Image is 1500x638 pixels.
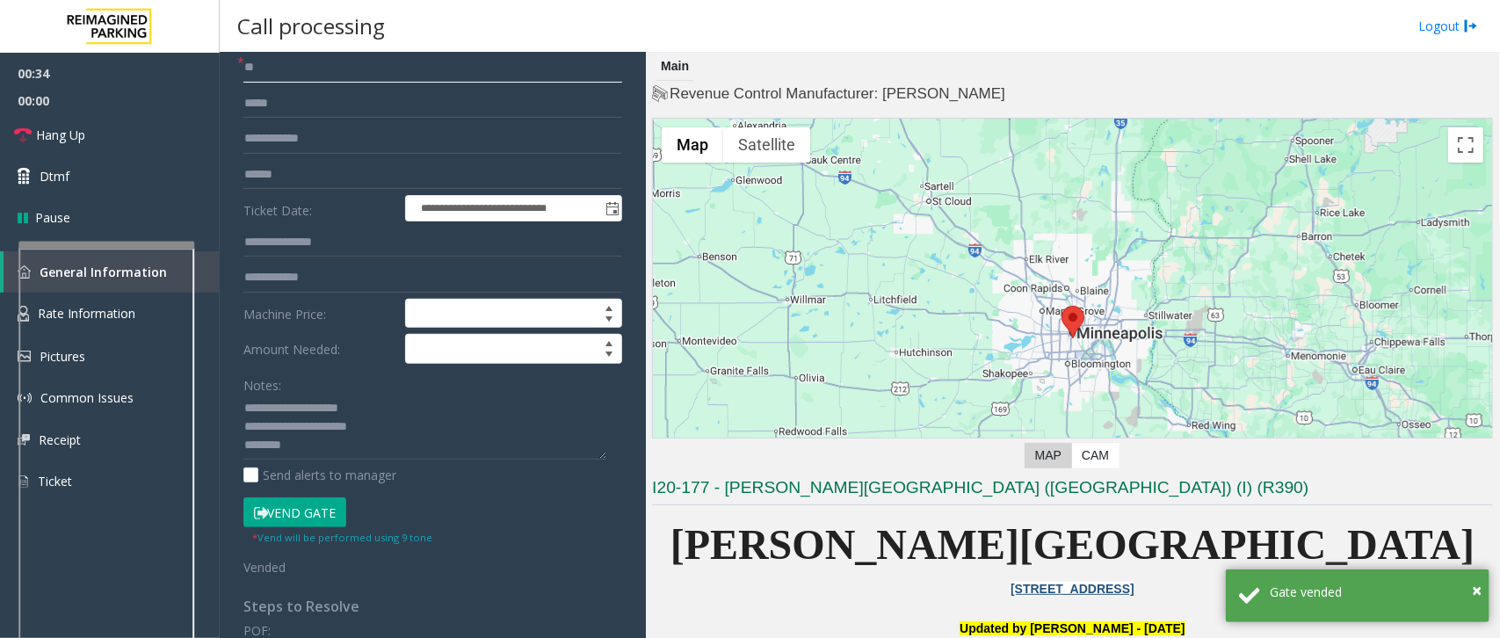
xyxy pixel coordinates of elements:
label: Map [1025,443,1072,468]
span: Decrease value [597,349,621,363]
span: Decrease value [597,314,621,328]
label: Notes: [243,370,281,395]
label: CAM [1071,443,1120,468]
h4: Steps to Resolve [243,598,622,615]
img: 'icon' [18,306,29,322]
span: Toggle popup [602,196,621,221]
div: 800 East 28th Street, Minneapolis, MN [1062,306,1084,338]
span: Increase value [597,300,621,314]
button: Show satellite imagery [723,127,810,163]
h4: Revenue Control Manufacturer: [PERSON_NAME] [652,83,1493,105]
font: Updated by [PERSON_NAME] - [DATE] [960,621,1185,635]
div: Gate vended [1270,583,1476,601]
span: Increase value [597,335,621,349]
span: Dtmf [40,167,69,185]
button: Show street map [662,127,723,163]
span: × [1472,578,1482,602]
a: [STREET_ADDRESS] [1011,582,1134,596]
h3: Call processing [228,4,394,47]
img: logout [1464,17,1478,35]
label: Send alerts to manager [243,466,396,484]
img: 'icon' [18,265,31,279]
span: Vended [243,559,286,576]
img: 'icon' [18,391,32,405]
button: Close [1472,577,1482,604]
img: 'icon' [18,474,29,489]
span: Hang Up [36,126,85,144]
button: Vend Gate [243,497,346,527]
button: Toggle fullscreen view [1448,127,1483,163]
label: Amount Needed: [239,334,401,364]
span: Pause [35,208,70,227]
div: Main [656,53,693,81]
img: 'icon' [18,351,31,362]
small: Vend will be performed using 9 tone [252,531,432,544]
a: Logout [1418,17,1478,35]
span: [PERSON_NAME][GEOGRAPHIC_DATA] [670,521,1475,568]
label: Machine Price: [239,299,401,329]
label: Ticket Date: [239,195,401,221]
h3: I20-177 - [PERSON_NAME][GEOGRAPHIC_DATA] ([GEOGRAPHIC_DATA]) (I) (R390) [652,476,1493,505]
a: General Information [4,251,220,293]
img: 'icon' [18,434,30,446]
